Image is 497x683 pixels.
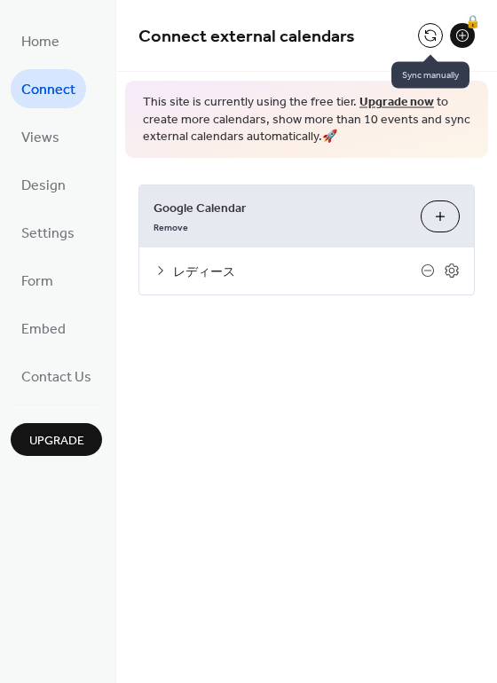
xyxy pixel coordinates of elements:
span: Connect [21,76,75,105]
span: Sync manually [391,62,469,89]
span: Google Calendar [154,199,406,217]
span: Embed [21,316,66,344]
span: Upgrade [29,432,84,451]
button: Upgrade [11,423,102,456]
a: Contact Us [11,357,102,396]
span: Connect external calendars [138,20,355,54]
span: Settings [21,220,75,248]
span: Remove [154,221,188,233]
a: Upgrade now [359,90,434,114]
span: Form [21,268,53,296]
a: Settings [11,213,85,252]
a: Form [11,261,64,300]
a: Embed [11,309,76,348]
a: Home [11,21,70,60]
a: Views [11,117,70,156]
span: This site is currently using the free tier. to create more calendars, show more than 10 events an... [143,94,470,146]
span: Design [21,172,66,200]
span: Views [21,124,59,153]
a: Connect [11,69,86,108]
a: Design [11,165,76,204]
span: Contact Us [21,364,91,392]
span: Home [21,28,59,57]
span: レディース [173,263,421,281]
